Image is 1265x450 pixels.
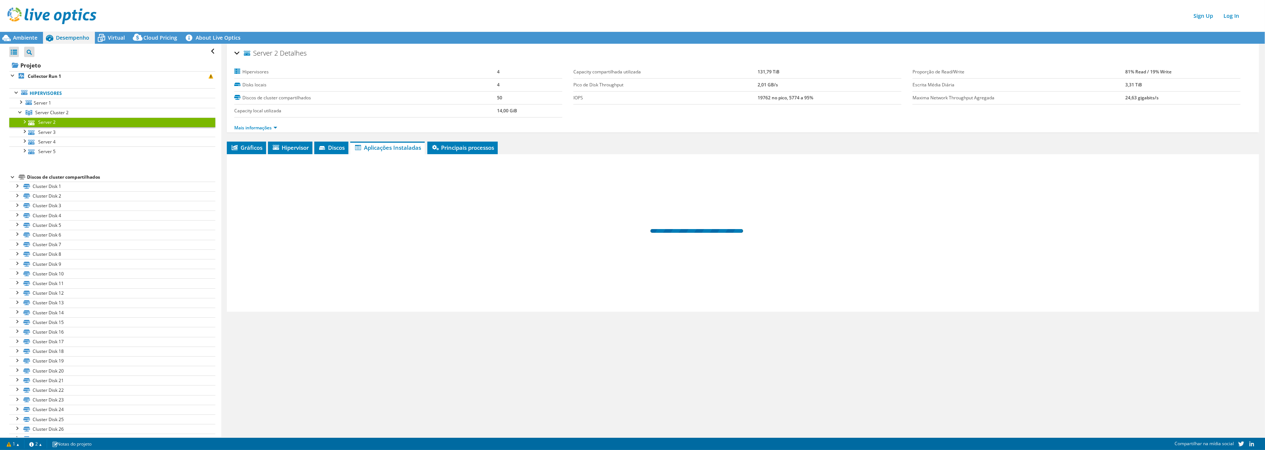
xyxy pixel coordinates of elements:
label: Hipervisores [234,68,497,76]
label: Pico de Disk Throughput [573,81,758,89]
span: Compartilhar na mídia social [1175,440,1234,447]
b: Collector Run 1 [28,73,61,79]
a: Log In [1220,10,1243,21]
a: Cluster Disk 27 [9,434,215,443]
a: Cluster Disk 4 [9,211,215,220]
a: Cluster Disk 25 [9,414,215,424]
img: live_optics_svg.svg [7,7,96,24]
a: Cluster Disk 12 [9,288,215,298]
a: Projeto [9,59,215,71]
a: Cluster Disk 26 [9,424,215,434]
b: 3,31 TiB [1125,82,1142,88]
a: Mais informações [234,125,277,131]
a: Server 2 [9,118,215,127]
a: Cluster Disk 15 [9,317,215,327]
label: Escrita Média Diária [913,81,1125,89]
a: Cluster Disk 19 [9,356,215,366]
a: Cluster Disk 3 [9,201,215,211]
a: Cluster Disk 23 [9,395,215,405]
span: Hipervisor [272,144,309,151]
a: Notas do projeto [47,439,97,449]
a: Cluster Disk 16 [9,327,215,337]
span: Server 1 [34,100,51,106]
a: Cluster Disk 1 [9,182,215,191]
a: Cluster Disk 6 [9,230,215,239]
span: Virtual [108,34,125,41]
span: Server 2 [244,50,278,57]
b: 4 [497,82,500,88]
span: Ambiente [13,34,37,41]
a: Cluster Disk 17 [9,337,215,347]
a: Server 4 [9,137,215,146]
span: Principais processos [431,144,494,151]
label: Capacity compartilhada utilizada [573,68,758,76]
a: Cluster Disk 18 [9,347,215,356]
span: Desempenho [56,34,89,41]
span: Aplicações Instaladas [354,144,421,151]
a: Sign Up [1190,10,1217,21]
a: About Live Optics [183,32,246,44]
a: Collector Run 1 [9,71,215,81]
b: 2,01 GB/s [758,82,778,88]
a: Cluster Disk 22 [9,385,215,395]
span: Server Cluster 2 [35,109,69,116]
a: Cluster Disk 24 [9,405,215,414]
a: Cluster Disk 8 [9,249,215,259]
label: Disks locais [234,81,497,89]
b: 4 [497,69,500,75]
b: 50 [497,95,502,101]
a: Cluster Disk 21 [9,375,215,385]
a: Cluster Disk 9 [9,259,215,269]
b: 19762 no pico, 5774 a 95% [758,95,813,101]
a: Cluster Disk 7 [9,240,215,249]
span: Discos [318,144,345,151]
b: 81% Read / 19% Write [1125,69,1172,75]
a: Cluster Disk 20 [9,366,215,375]
a: 2 [24,439,47,449]
b: 24,63 gigabits/s [1125,95,1159,101]
label: Proporção de Read/Write [913,68,1125,76]
a: 1 [1,439,24,449]
a: Cluster Disk 10 [9,269,215,278]
b: 131,79 TiB [758,69,779,75]
label: IOPS [573,94,758,102]
span: Gráficos [231,144,262,151]
a: Server Cluster 2 [9,108,215,118]
a: Hipervisores [9,88,215,98]
label: Capacity local utilizada [234,107,497,115]
a: Server 1 [9,98,215,107]
a: Cluster Disk 2 [9,191,215,201]
a: Cluster Disk 11 [9,278,215,288]
label: Maxima Network Throughput Agregada [913,94,1125,102]
a: Cluster Disk 14 [9,308,215,317]
span: Detalhes [280,49,307,57]
div: Discos de cluster compartilhados [27,173,215,182]
a: Server 3 [9,127,215,137]
span: Cloud Pricing [143,34,177,41]
a: Server 5 [9,146,215,156]
a: Cluster Disk 13 [9,298,215,308]
a: Cluster Disk 5 [9,220,215,230]
label: Discos de cluster compartilhados [234,94,497,102]
b: 14,00 GiB [497,107,517,114]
